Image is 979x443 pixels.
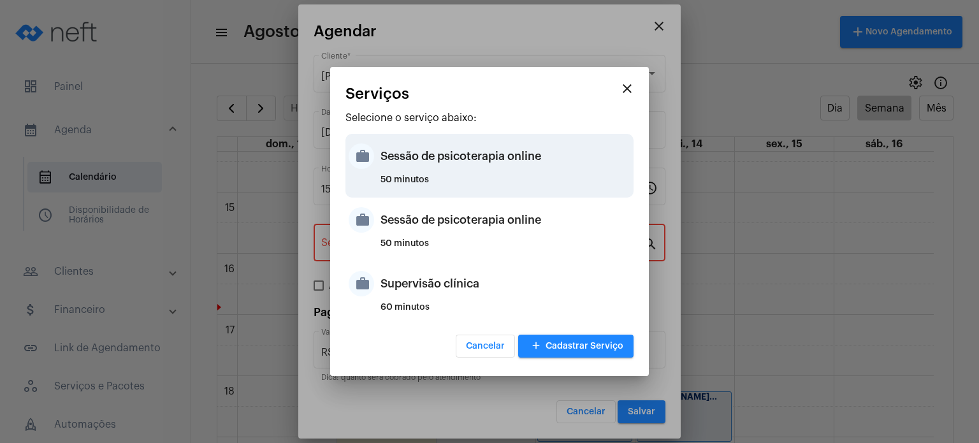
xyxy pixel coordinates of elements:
[345,85,409,102] span: Serviços
[349,271,374,296] mat-icon: work
[349,207,374,233] mat-icon: work
[518,335,634,358] button: Cadastrar Serviço
[381,137,630,175] div: Sessão de psicoterapia online
[381,265,630,303] div: Supervisão clínica
[381,201,630,239] div: Sessão de psicoterapia online
[528,338,544,355] mat-icon: add
[466,342,505,351] span: Cancelar
[456,335,515,358] button: Cancelar
[349,143,374,169] mat-icon: work
[345,112,634,124] p: Selecione o serviço abaixo:
[381,303,630,322] div: 60 minutos
[381,239,630,258] div: 50 minutos
[528,342,623,351] span: Cadastrar Serviço
[381,175,630,194] div: 50 minutos
[620,81,635,96] mat-icon: close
